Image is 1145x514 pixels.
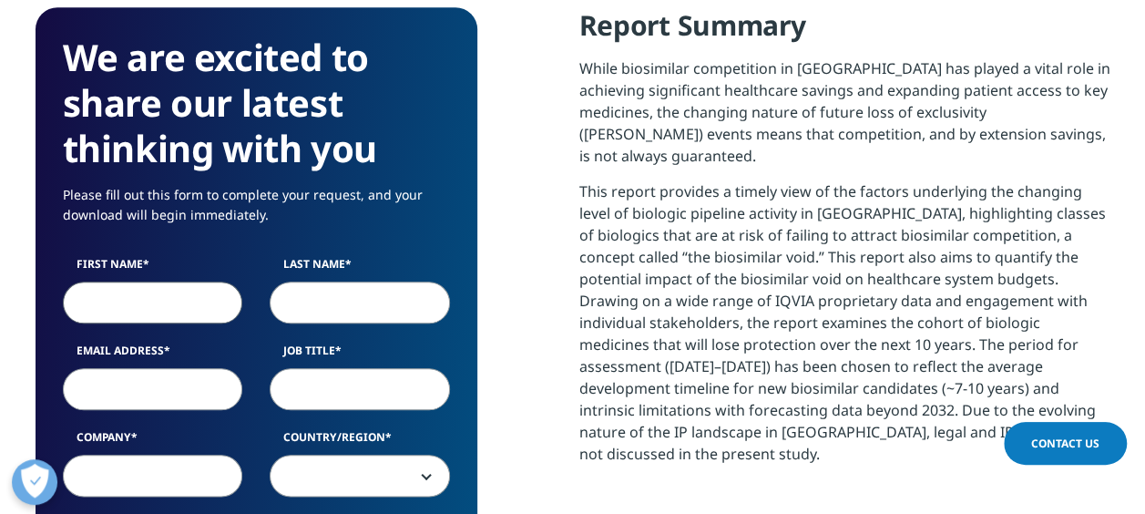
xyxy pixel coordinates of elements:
[270,429,450,455] label: Country/Region
[63,429,243,455] label: Company
[270,256,450,282] label: Last Name
[1031,436,1099,451] span: Contact Us
[579,7,1110,57] h4: Report Summary
[12,459,57,505] button: Open Preferences
[579,57,1110,180] p: While biosimilar competition in [GEOGRAPHIC_DATA] has played a vital role in achieving significan...
[270,343,450,368] label: Job Title
[1004,422,1127,465] a: Contact Us
[63,185,450,239] p: Please fill out this form to complete your request, and your download will begin immediately.
[63,343,243,368] label: Email Address
[63,35,450,171] h3: We are excited to share our latest thinking with you
[63,256,243,282] label: First Name
[579,180,1110,478] p: This report provides a timely view of the factors underlying the changing level of biologic pipel...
